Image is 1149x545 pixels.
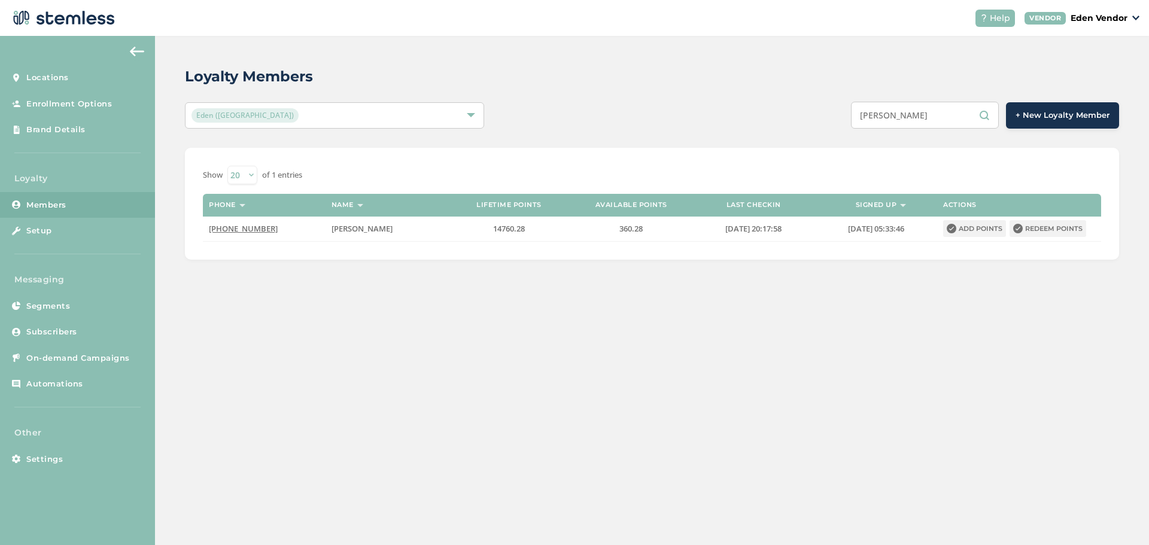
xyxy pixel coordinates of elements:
iframe: Chat Widget [1089,488,1149,545]
button: Add points [943,220,1006,237]
label: of 1 entries [262,169,302,181]
label: 360.28 [576,224,686,234]
label: 14760.28 [454,224,564,234]
span: Locations [26,72,69,84]
label: Show [203,169,223,181]
span: + New Loyalty Member [1016,109,1110,121]
div: VENDOR [1025,12,1066,25]
img: icon-sort-1e1d7615.svg [357,204,363,207]
p: Eden Vendor [1071,12,1127,25]
label: Lifetime points [476,201,542,209]
span: Segments [26,300,70,312]
span: Members [26,199,66,211]
span: [PERSON_NAME] [332,223,393,234]
button: + New Loyalty Member [1006,102,1119,129]
img: icon-arrow-back-accent-c549486e.svg [130,47,144,56]
span: Help [990,12,1010,25]
label: Last checkin [727,201,781,209]
span: 360.28 [619,223,643,234]
span: [PHONE_NUMBER] [209,223,278,234]
label: Available points [595,201,667,209]
img: icon-sort-1e1d7615.svg [239,204,245,207]
span: 14760.28 [493,223,525,234]
label: 2025-09-16 20:17:58 [698,224,808,234]
label: 2024-01-22 05:33:46 [821,224,931,234]
span: Settings [26,453,63,465]
th: Actions [937,194,1101,217]
img: logo-dark-0685b13c.svg [10,6,115,30]
span: Enrollment Options [26,98,112,110]
span: Brand Details [26,124,86,136]
label: JARED KELLER [332,224,442,234]
label: Signed up [856,201,897,209]
img: icon_down-arrow-small-66adaf34.svg [1132,16,1139,20]
label: Name [332,201,354,209]
span: [DATE] 20:17:58 [725,223,782,234]
span: Eden ([GEOGRAPHIC_DATA]) [191,108,299,123]
button: Redeem points [1010,220,1086,237]
input: Search [851,102,999,129]
img: icon-sort-1e1d7615.svg [900,204,906,207]
img: icon-help-white-03924b79.svg [980,14,987,22]
span: Automations [26,378,83,390]
span: Setup [26,225,52,237]
span: Subscribers [26,326,77,338]
span: On-demand Campaigns [26,352,130,364]
span: [DATE] 05:33:46 [848,223,904,234]
label: (918) 758-5591 [209,224,319,234]
h2: Loyalty Members [185,66,313,87]
label: Phone [209,201,236,209]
